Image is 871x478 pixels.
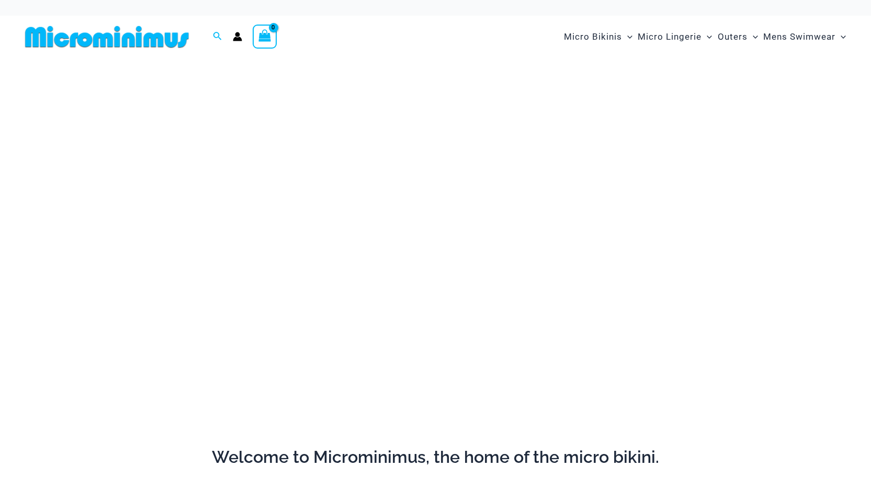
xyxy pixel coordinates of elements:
[213,30,222,43] a: Search icon link
[622,24,632,50] span: Menu Toggle
[638,24,702,50] span: Micro Lingerie
[761,21,849,53] a: Mens SwimwearMenu ToggleMenu Toggle
[21,25,193,49] img: MM SHOP LOGO FLAT
[21,446,850,468] h2: Welcome to Microminimus, the home of the micro bikini.
[253,25,277,49] a: View Shopping Cart, empty
[560,19,850,54] nav: Site Navigation
[718,24,748,50] span: Outers
[763,24,835,50] span: Mens Swimwear
[233,32,242,41] a: Account icon link
[748,24,758,50] span: Menu Toggle
[635,21,715,53] a: Micro LingerieMenu ToggleMenu Toggle
[835,24,846,50] span: Menu Toggle
[702,24,712,50] span: Menu Toggle
[564,24,622,50] span: Micro Bikinis
[715,21,761,53] a: OutersMenu ToggleMenu Toggle
[561,21,635,53] a: Micro BikinisMenu ToggleMenu Toggle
